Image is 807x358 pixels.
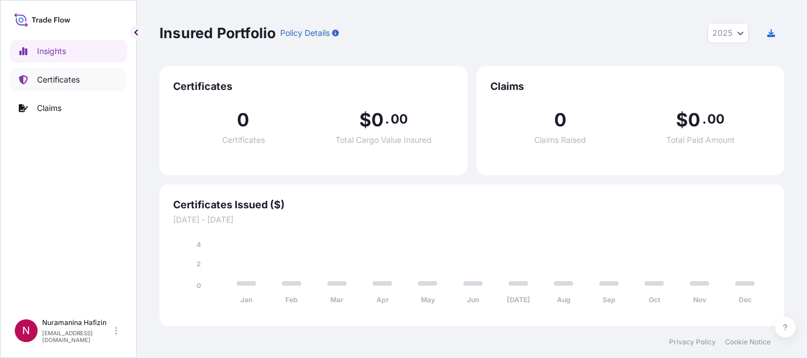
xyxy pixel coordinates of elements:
span: Claims [490,80,771,93]
p: [EMAIL_ADDRESS][DOMAIN_NAME] [42,330,113,343]
tspan: May [421,295,436,304]
span: [DATE] - [DATE] [173,214,771,225]
p: Policy Details [280,27,330,39]
span: $ [676,111,688,129]
a: Claims [10,97,127,120]
tspan: Jan [240,295,252,304]
tspan: Mar [330,295,343,304]
tspan: 0 [196,281,201,290]
p: Claims [37,102,62,114]
a: Privacy Policy [669,338,716,347]
button: Year Selector [707,23,749,43]
p: Certificates [37,74,80,85]
span: . [385,114,389,124]
span: Total Paid Amount [666,136,735,144]
p: Insured Portfolio [159,24,276,42]
span: 0 [371,111,384,129]
span: 0 [554,111,567,129]
span: 0 [688,111,701,129]
span: 0 [237,111,249,129]
p: Nuramanina Hafizin [42,318,113,327]
span: N [22,325,30,336]
a: Cookie Notice [725,338,771,347]
span: 2025 [712,27,732,39]
tspan: 2 [196,260,201,268]
a: Insights [10,40,127,63]
span: Total Cargo Value Insured [335,136,432,144]
span: 00 [391,114,408,124]
span: Certificates [173,80,454,93]
span: Certificates Issued ($) [173,198,771,212]
a: Certificates [10,68,127,91]
tspan: Jun [467,295,479,304]
span: $ [359,111,371,129]
tspan: Oct [649,295,661,304]
span: 00 [707,114,724,124]
span: Claims Raised [534,136,586,144]
tspan: [DATE] [507,295,530,304]
p: Insights [37,46,66,57]
span: Certificates [222,136,265,144]
tspan: Aug [557,295,571,304]
tspan: Nov [693,295,707,304]
tspan: Feb [285,295,298,304]
tspan: Apr [376,295,389,304]
tspan: 4 [196,240,201,249]
tspan: Sep [603,295,616,304]
span: . [702,114,706,124]
tspan: Dec [739,295,752,304]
